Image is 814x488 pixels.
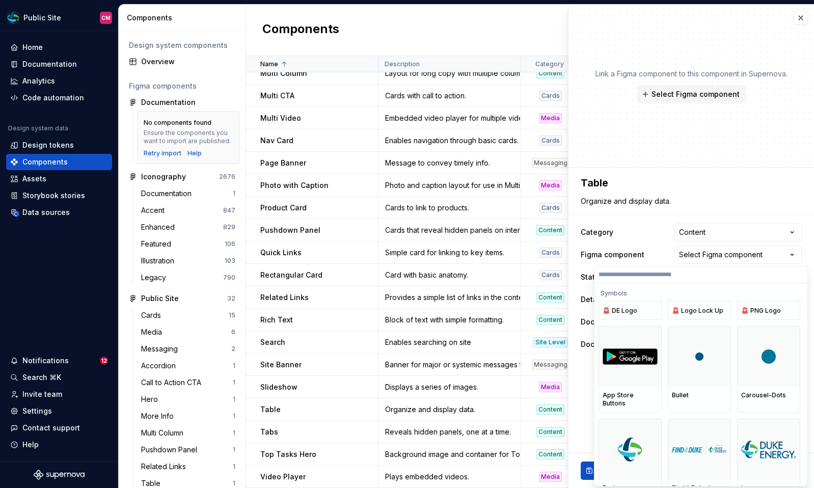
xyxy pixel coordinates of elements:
[741,307,796,315] div: 🚨 PNG Logo
[599,283,800,300] div: Symbols
[741,391,796,399] div: Carousel-Dots
[603,307,658,315] div: 🚨 DE Logo
[672,307,727,315] div: 🚨 Logo Lock Up
[672,391,727,399] div: Bullet
[603,391,658,408] div: App Store Buttons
